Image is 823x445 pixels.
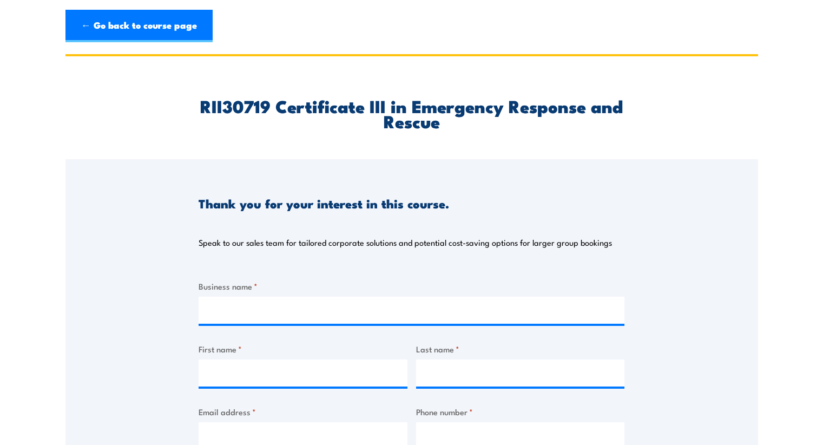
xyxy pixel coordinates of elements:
a: ← Go back to course page [65,10,213,42]
label: First name [199,343,407,355]
p: Speak to our sales team for tailored corporate solutions and potential cost-saving options for la... [199,237,612,248]
label: Email address [199,405,407,418]
label: Phone number [416,405,625,418]
h3: Thank you for your interest in this course. [199,197,449,210]
label: Last name [416,343,625,355]
label: Business name [199,280,624,292]
h2: RII30719 Certificate III in Emergency Response and Rescue [199,98,624,128]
